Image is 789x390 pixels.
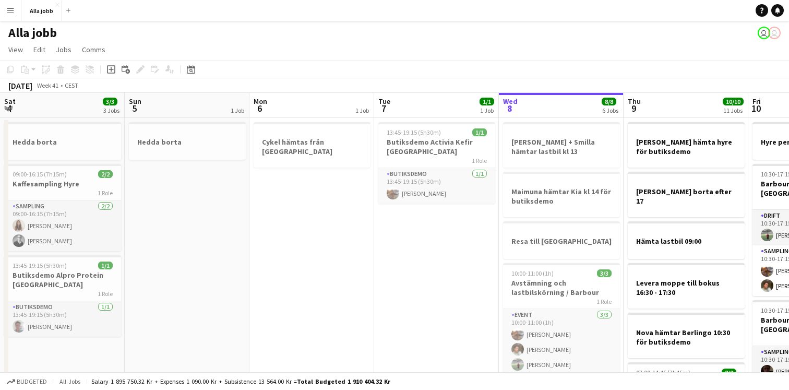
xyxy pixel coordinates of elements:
[503,263,620,375] app-job-card: 10:00-11:00 (1h)3/3Avstämning och lastbilskörning / Barbour1 RoleEvent3/310:00-11:00 (1h)[PERSON_...
[56,45,71,54] span: Jobs
[503,278,620,297] h3: Avstämning och lastbilskörning / Barbour
[722,369,736,376] span: 2/2
[628,122,745,168] app-job-card: [PERSON_NAME] hämta hyre för butiksdemo
[91,377,390,385] div: Salary 1 895 750.32 kr + Expenses 1 090.00 kr + Subsistence 13 564.00 kr =
[511,269,554,277] span: 10:00-11:00 (1h)
[503,97,518,106] span: Wed
[503,221,620,259] app-job-card: Resa till [GEOGRAPHIC_DATA]
[4,301,121,337] app-card-role: Butiksdemo1/113:45-19:15 (5h30m)[PERSON_NAME]
[480,107,494,114] div: 1 Job
[129,122,246,160] app-job-card: Hedda borta
[98,189,113,197] span: 1 Role
[33,45,45,54] span: Edit
[628,263,745,309] app-job-card: Levera moppe till bokus 16:30 - 17:30
[503,309,620,375] app-card-role: Event3/310:00-11:00 (1h)[PERSON_NAME][PERSON_NAME][PERSON_NAME]
[628,278,745,297] h3: Levera moppe till bokus 16:30 - 17:30
[723,98,744,105] span: 10/10
[127,102,141,114] span: 5
[17,378,47,385] span: Budgeted
[355,107,369,114] div: 1 Job
[628,221,745,259] app-job-card: Hämta lastbil 09:00
[628,172,745,217] div: [PERSON_NAME] borta efter 17
[103,107,119,114] div: 3 Jobs
[254,122,370,168] app-job-card: Cykel hämtas från [GEOGRAPHIC_DATA]
[472,128,487,136] span: 1/1
[501,102,518,114] span: 8
[503,137,620,156] h3: [PERSON_NAME] + Smilla hämtar lastbil kl 13
[723,107,743,114] div: 11 Jobs
[628,187,745,206] h3: [PERSON_NAME] borta efter 17
[628,237,745,246] h3: Hämta lastbil 09:00
[13,170,67,178] span: 09:00-16:15 (7h15m)
[4,137,121,147] h3: Hedda borta
[752,97,761,106] span: Fri
[4,270,121,289] h3: Butiksdemo Alpro Protein [GEOGRAPHIC_DATA]
[65,81,78,89] div: CEST
[8,45,23,54] span: View
[628,313,745,358] app-job-card: Nova hämtar Berlingo 10:30 för butiksdemo
[78,43,110,56] a: Comms
[626,102,641,114] span: 9
[4,43,27,56] a: View
[4,97,16,106] span: Sat
[377,102,390,114] span: 7
[254,137,370,156] h3: Cykel hämtas från [GEOGRAPHIC_DATA]
[602,98,616,105] span: 8/8
[231,107,244,114] div: 1 Job
[8,80,32,91] div: [DATE]
[628,328,745,347] h3: Nova hämtar Berlingo 10:30 för butiksdemo
[252,102,267,114] span: 6
[387,128,441,136] span: 13:45-19:15 (5h30m)
[13,262,67,269] span: 13:45-19:15 (5h30m)
[4,255,121,337] app-job-card: 13:45-19:15 (5h30m)1/1Butiksdemo Alpro Protein [GEOGRAPHIC_DATA]1 RoleButiksdemo1/113:45-19:15 (5...
[3,102,16,114] span: 4
[472,157,487,164] span: 1 Role
[503,187,620,206] h3: Maimuna hämtar Kia kl 14 för butiksdemo
[52,43,76,56] a: Jobs
[4,179,121,188] h3: Kaffesampling Hyre
[596,298,612,305] span: 1 Role
[5,376,49,387] button: Budgeted
[602,107,618,114] div: 6 Jobs
[378,137,495,156] h3: Butiksdemo Activia Kefir [GEOGRAPHIC_DATA]
[8,25,57,41] h1: Alla jobb
[628,97,641,106] span: Thu
[103,98,117,105] span: 3/3
[503,237,620,246] h3: Resa till [GEOGRAPHIC_DATA]
[597,269,612,277] span: 3/3
[4,164,121,251] app-job-card: 09:00-16:15 (7h15m)2/2Kaffesampling Hyre1 RoleSampling2/209:00-16:15 (7h15m)[PERSON_NAME][PERSON_...
[98,170,113,178] span: 2/2
[98,290,113,298] span: 1 Role
[768,27,781,39] app-user-avatar: August Löfgren
[34,81,61,89] span: Week 41
[480,98,494,105] span: 1/1
[57,377,82,385] span: All jobs
[378,97,390,106] span: Tue
[503,172,620,217] app-job-card: Maimuna hämtar Kia kl 14 för butiksdemo
[503,122,620,168] app-job-card: [PERSON_NAME] + Smilla hämtar lastbil kl 13
[636,369,690,376] span: 07:00-14:45 (7h45m)
[129,97,141,106] span: Sun
[628,137,745,156] h3: [PERSON_NAME] hämta hyre för butiksdemo
[129,137,246,147] h3: Hedda borta
[4,122,121,160] app-job-card: Hedda borta
[98,262,113,269] span: 1/1
[751,102,761,114] span: 10
[297,377,390,385] span: Total Budgeted 1 910 404.32 kr
[378,168,495,204] app-card-role: Butiksdemo1/113:45-19:15 (5h30m)[PERSON_NAME]
[4,200,121,251] app-card-role: Sampling2/209:00-16:15 (7h15m)[PERSON_NAME][PERSON_NAME]
[378,122,495,204] app-job-card: 13:45-19:15 (5h30m)1/1Butiksdemo Activia Kefir [GEOGRAPHIC_DATA]1 RoleButiksdemo1/113:45-19:15 (5...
